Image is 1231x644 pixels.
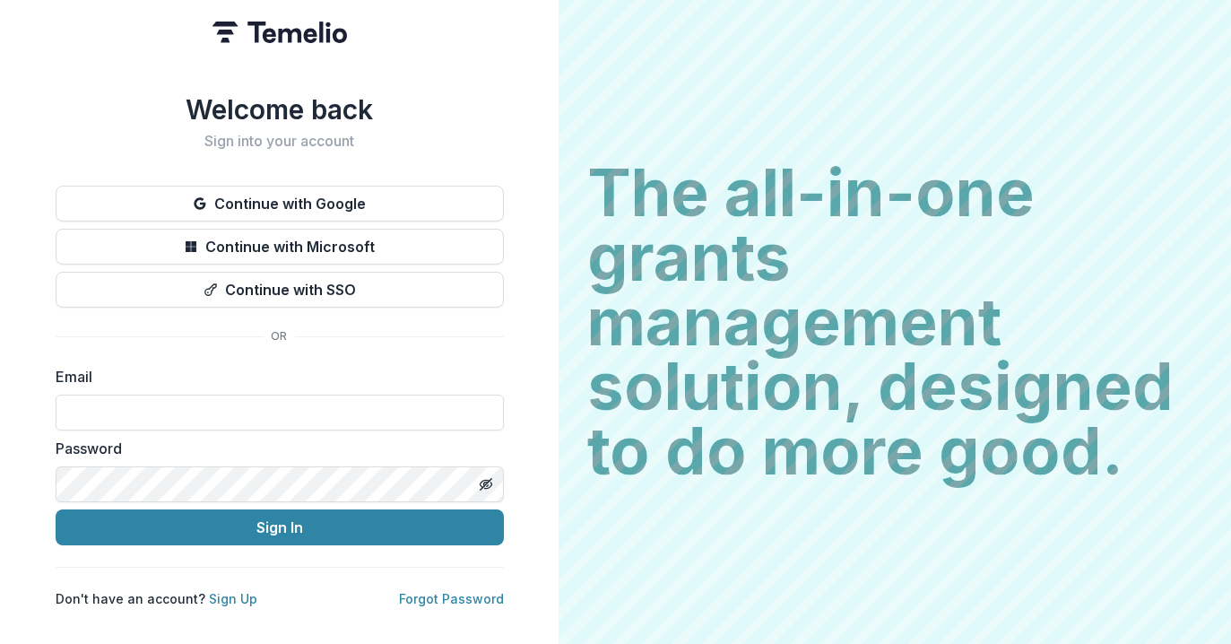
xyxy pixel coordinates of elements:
[209,591,257,606] a: Sign Up
[56,438,493,459] label: Password
[56,589,257,608] p: Don't have an account?
[56,229,504,265] button: Continue with Microsoft
[472,470,500,499] button: Toggle password visibility
[56,133,504,150] h2: Sign into your account
[212,22,347,43] img: Temelio
[56,93,504,126] h1: Welcome back
[56,509,504,545] button: Sign In
[56,366,493,387] label: Email
[56,272,504,308] button: Continue with SSO
[56,186,504,222] button: Continue with Google
[399,591,504,606] a: Forgot Password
